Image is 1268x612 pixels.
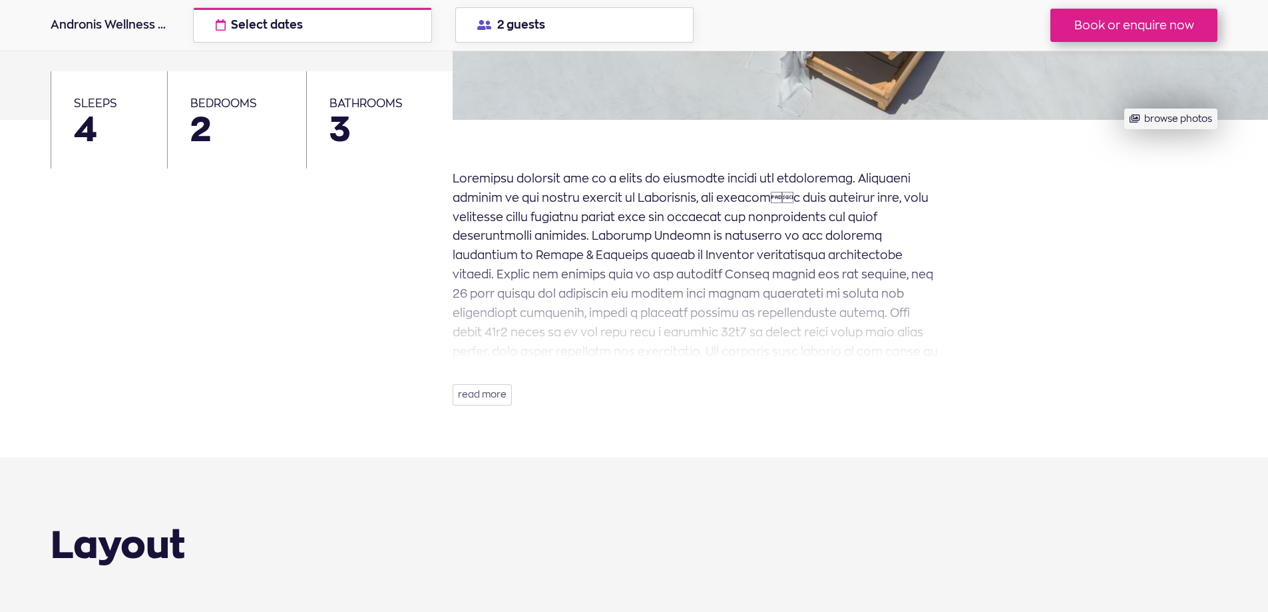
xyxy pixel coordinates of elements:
button: read more [453,384,512,406]
button: 2 guests [455,7,694,43]
span: 4 [74,112,144,146]
span: bedrooms [190,96,257,110]
span: 3 [329,112,430,146]
div: Andronis Wellness Resort Fabulous Suite [51,16,170,34]
button: Book or enquire now [1050,9,1217,42]
button: Select dates [193,7,431,43]
span: Select dates [231,19,303,31]
span: 2 [190,112,284,146]
h2: Layout [51,525,185,563]
span: bathrooms [329,96,403,110]
p: Loremipsu dolorsit ame co a elits do eiusmodte incidi utl etdoloremag. Aliquaeni adminim ve qui n... [453,169,939,420]
button: browse photos [1124,109,1217,129]
span: sleeps [74,96,117,110]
